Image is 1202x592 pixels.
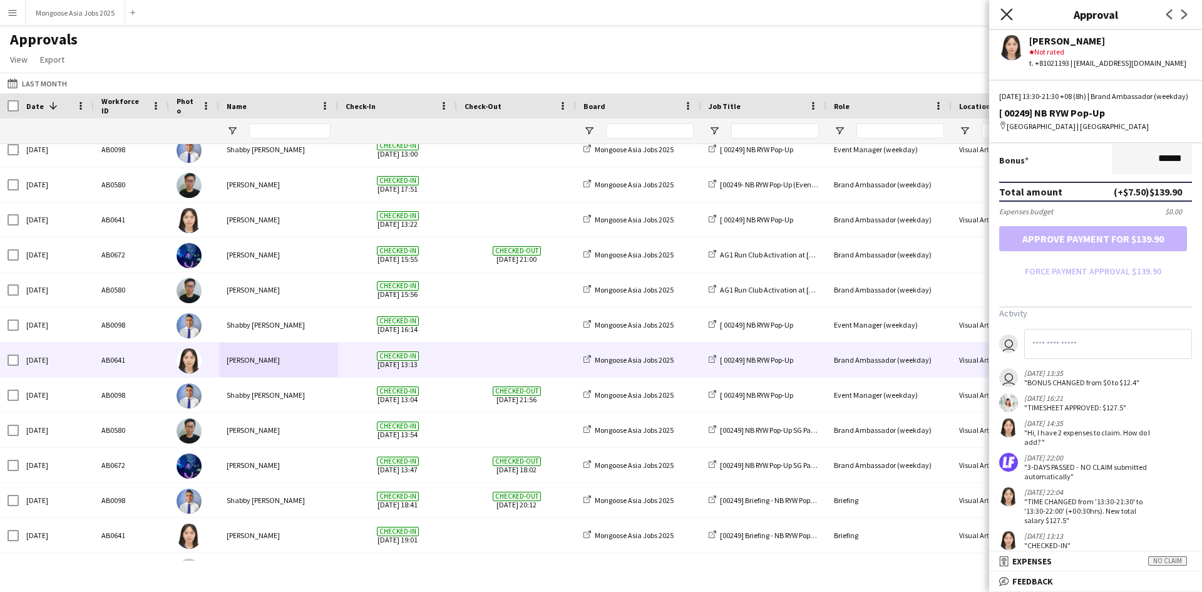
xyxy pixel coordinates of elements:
[377,492,419,501] span: Checked-in
[227,125,238,137] button: Open Filter Menu
[35,51,69,68] a: Export
[606,123,694,138] input: Board Filter Input
[493,457,541,466] span: Checked-out
[709,215,793,224] a: [ 00249] NB RYW Pop-Up
[999,155,1029,166] label: Bonus
[219,167,338,202] div: [PERSON_NAME]
[583,460,674,470] a: Mongoose Asia Jobs 2025
[346,483,449,517] span: [DATE] 18:41
[346,413,449,447] span: [DATE] 13:54
[720,250,875,259] span: AG1 Run Club Activation at [GEOGRAPHIC_DATA]
[583,390,674,400] a: Mongoose Asia Jobs 2025
[346,553,449,588] span: [DATE] 19:10
[595,460,674,470] span: Mongoose Asia Jobs 2025
[999,107,1192,118] div: [ 00249] NB RYW Pop-Up
[177,524,202,549] img: Jeanette Lee
[999,368,1018,387] app-user-avatar: Adriana Ghazali
[720,355,793,365] span: [ 00249] NB RYW Pop-Up
[595,215,674,224] span: Mongoose Asia Jobs 2025
[989,552,1202,571] mat-expansion-panel-header: ExpensesNo claim
[219,483,338,517] div: Shabby [PERSON_NAME]
[826,483,952,517] div: Briefing
[1165,207,1192,216] div: $0.00
[1029,58,1186,69] div: t. +81021193 | [EMAIL_ADDRESS][DOMAIN_NAME]
[583,250,674,259] a: Mongoose Asia Jobs 2025
[94,167,169,202] div: AB0580
[826,553,952,588] div: Briefing
[1024,428,1153,447] div: "Hi, I have 2 expenses to claim. How do I add? "
[1114,185,1182,198] div: (+$7.50) $139.90
[219,202,338,237] div: [PERSON_NAME]
[826,237,952,272] div: Brand Ambassador (weekday)
[999,487,1018,506] app-user-avatar: Jeanette Lee
[952,308,1077,342] div: Visual Art Centre
[709,101,741,111] span: Job Title
[720,320,793,330] span: [ 00249] NB RYW Pop-Up
[834,101,850,111] span: Role
[346,448,449,482] span: [DATE] 13:47
[1012,556,1052,567] span: Expenses
[177,138,202,163] img: Shabby A. Malik
[219,448,338,482] div: [PERSON_NAME]
[177,489,202,514] img: Shabby A. Malik
[999,393,1018,412] app-user-avatar: Noelle Oh
[101,96,146,115] span: Workforce ID
[952,448,1077,482] div: Visual Art Centre
[377,141,419,150] span: Checked-in
[720,285,875,294] span: AG1 Run Club Activation at [GEOGRAPHIC_DATA]
[826,273,952,307] div: Brand Ambassador (weekday)
[177,383,202,408] img: Shabby A. Malik
[595,285,674,294] span: Mongoose Asia Jobs 2025
[346,202,449,237] span: [DATE] 13:22
[826,308,952,342] div: Event Manager (weekday)
[19,378,94,412] div: [DATE]
[346,132,449,167] span: [DATE] 13:00
[999,207,1053,216] div: Expenses budget
[952,518,1077,553] div: Visual Art Centre
[19,518,94,553] div: [DATE]
[595,531,674,540] span: Mongoose Asia Jobs 2025
[709,285,875,294] a: AG1 Run Club Activation at [GEOGRAPHIC_DATA]
[94,483,169,517] div: AB0098
[856,123,944,138] input: Role Filter Input
[709,145,793,154] a: [ 00249] NB RYW Pop-Up
[227,101,247,111] span: Name
[999,121,1192,132] div: [GEOGRAPHIC_DATA] | [GEOGRAPHIC_DATA]
[989,6,1202,23] h3: Approval
[346,237,449,272] span: [DATE] 15:55
[94,378,169,412] div: AB0098
[346,378,449,412] span: [DATE] 13:04
[377,527,419,536] span: Checked-in
[999,453,1018,472] img: logo.png
[219,237,338,272] div: [PERSON_NAME]
[952,483,1077,517] div: Visual Art Centre
[1024,393,1126,403] div: [DATE] 16:21
[346,167,449,202] span: [DATE] 17:51
[1024,531,1071,541] div: [DATE] 13:13
[595,425,674,435] span: Mongoose Asia Jobs 2025
[377,316,419,326] span: Checked-in
[826,378,952,412] div: Event Manager (weekday)
[595,355,674,365] span: Mongoose Asia Jobs 2025
[999,91,1192,102] div: [DATE] 13:30-21:30 +08 (8h) | Brand Ambassador (weekday)
[346,518,449,553] span: [DATE] 19:01
[377,176,419,185] span: Checked-in
[219,518,338,553] div: [PERSON_NAME]
[982,123,1069,138] input: Location Filter Input
[1024,487,1153,497] div: [DATE] 22:04
[377,387,419,396] span: Checked-in
[952,378,1077,412] div: Visual Art Centre
[1024,378,1139,387] div: "BONUS CHANGED from $0 to $12.4"
[249,123,331,138] input: Name Filter Input
[177,348,202,373] img: Jeanette Lee
[1024,453,1153,462] div: [DATE] 22:00
[177,559,202,584] img: Jiayi Rachel Liew
[1024,368,1139,378] div: [DATE] 13:35
[493,246,541,256] span: Checked-out
[709,390,793,400] a: [ 00249] NB RYW Pop-Up
[1024,497,1153,525] div: "TIME CHANGED from '13:30-21:30' to '13:30-22:00' (+00:30hrs). New total salary $127.5"
[709,460,828,470] a: [00249] NB RYW Pop-Up SG Packing
[465,101,501,111] span: Check-Out
[10,54,28,65] span: View
[1012,576,1053,587] span: Feedback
